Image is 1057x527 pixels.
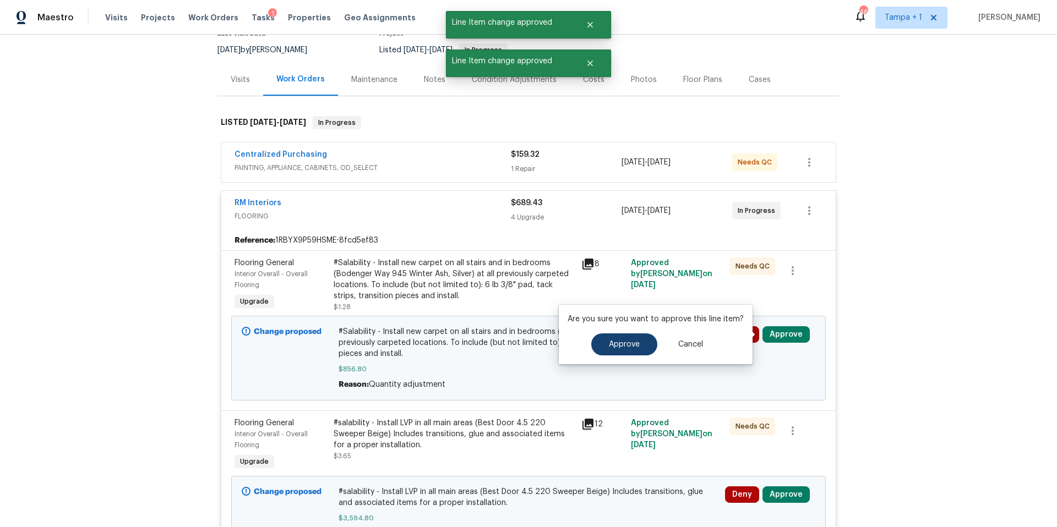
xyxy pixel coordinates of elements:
span: $159.32 [511,151,540,158]
button: Close [572,52,608,74]
div: 1RBYX9P59HSME-8fcd5ef83 [221,230,836,250]
h6: LISTED [221,116,306,129]
div: 1 [268,8,277,19]
span: #Salability - Install new carpet on all stairs and in bedrooms (Bodenger Way 945 Winter Ash, Silv... [339,326,719,359]
span: [DATE] [631,281,656,289]
span: $3.65 [334,453,351,459]
button: Approve [762,326,810,343]
div: Work Orders [276,74,325,85]
div: 1 Repair [511,163,622,174]
span: [DATE] [647,158,671,166]
span: [DATE] [250,118,276,126]
span: Tasks [252,14,275,21]
div: Cases [749,74,771,85]
span: Interior Overall - Overall Flooring [235,431,308,448]
span: Listed [379,46,508,54]
span: - [250,118,306,126]
span: Tampa + 1 [885,12,922,23]
span: [DATE] [429,46,453,54]
a: Centralized Purchasing [235,151,327,158]
span: Flooring General [235,259,294,267]
span: [DATE] [404,46,427,54]
span: Needs QC [735,261,774,272]
span: Flooring General [235,419,294,427]
div: Floor Plans [683,74,722,85]
span: Interior Overall - Overall Flooring [235,271,308,288]
span: Line Item change approved [446,11,572,34]
span: [DATE] [217,46,241,54]
span: Maestro [37,12,74,23]
span: Cancel [678,341,703,349]
span: Upgrade [236,456,273,467]
div: Maintenance [351,74,397,85]
span: [DATE] [622,158,645,166]
b: Change proposed [254,328,322,336]
span: $689.43 [511,199,542,207]
span: Needs QC [738,157,776,168]
button: Cancel [661,333,721,355]
span: Work Orders [188,12,238,23]
div: Notes [424,74,445,85]
div: #salability - Install LVP in all main areas (Best Door 4.5 220 Sweeper Beige) Includes transition... [334,418,575,451]
span: FLOORING [235,211,511,222]
a: RM Interiors [235,199,281,207]
b: Change proposed [254,488,322,496]
span: Approved by [PERSON_NAME] on [631,419,712,449]
span: #salability - Install LVP in all main areas (Best Door 4.5 220 Sweeper Beige) Includes transition... [339,486,719,508]
span: $3,594.80 [339,513,719,524]
span: Approve [609,341,640,349]
span: Line Item change approved [446,50,572,73]
div: Condition Adjustments [472,74,557,85]
span: - [404,46,453,54]
div: Photos [631,74,657,85]
span: [DATE] [631,441,656,449]
span: PAINTING, APPLIANCE, CABINETS, OD_SELECT [235,162,511,173]
button: Approve [762,486,810,503]
button: Approve [591,333,657,355]
span: [DATE] [280,118,306,126]
span: In Progress [314,117,360,128]
div: 8 [581,257,624,271]
p: Are you sure you want to approve this line item? [568,314,744,325]
div: LISTED [DATE]-[DATE]In Progress [217,105,840,140]
b: Reference: [235,235,275,246]
span: Geo Assignments [344,12,416,23]
span: [DATE] [647,207,671,215]
span: In Progress [738,205,780,216]
span: [PERSON_NAME] [974,12,1040,23]
span: Projects [141,12,175,23]
div: 4 Upgrade [511,212,622,223]
div: 12 [581,418,624,431]
button: Close [572,14,608,36]
span: Needs QC [735,421,774,432]
span: Upgrade [236,296,273,307]
span: $1.28 [334,304,351,310]
span: In Progress [460,47,506,53]
div: by [PERSON_NAME] [217,43,320,57]
span: Properties [288,12,331,23]
div: Costs [583,74,604,85]
span: $856.80 [339,364,719,375]
span: Quantity adjustment [369,381,445,388]
div: Visits [231,74,250,85]
span: - [622,205,671,216]
span: - [622,157,671,168]
div: 46 [859,7,867,18]
span: Visits [105,12,128,23]
span: [DATE] [622,207,645,215]
button: Deny [725,486,759,503]
span: Reason: [339,381,369,388]
span: Approved by [PERSON_NAME] on [631,259,712,289]
div: #Salability - Install new carpet on all stairs and in bedrooms (Bodenger Way 945 Winter Ash, Silv... [334,257,575,301]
